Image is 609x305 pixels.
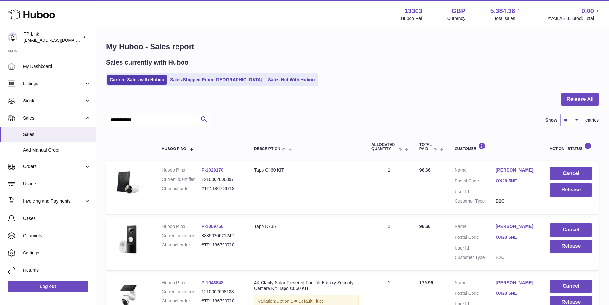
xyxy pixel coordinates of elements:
label: Show [545,117,557,123]
dt: Current identifier [162,233,202,239]
span: Listings [23,81,84,87]
div: Customer [455,142,537,151]
dt: User Id [455,245,496,251]
dd: B2C [496,254,537,261]
span: Sales [23,132,91,138]
span: Orders [23,164,84,170]
dt: Customer Type [455,198,496,204]
a: P-1029170 [201,167,223,173]
span: Huboo P no [162,147,186,151]
span: Total sales [494,15,522,21]
dt: Postal Code [455,290,496,298]
span: Usage [23,181,91,187]
span: Description [254,147,280,151]
dt: Channel order [162,242,202,248]
dt: Customer Type [455,254,496,261]
span: Stock [23,98,84,104]
div: Tapo C460 KIT [254,167,359,173]
button: Release [550,240,592,253]
span: Total paid [419,143,432,151]
a: Sales Not With Huboo [266,75,317,85]
a: OX28 5NE [496,178,537,184]
span: Returns [23,267,91,273]
button: Cancel [550,280,592,293]
div: Currency [447,15,465,21]
span: [EMAIL_ADDRESS][DOMAIN_NAME] [24,37,94,43]
a: P-1009750 [201,224,223,229]
a: [PERSON_NAME] [496,223,537,229]
dt: Huboo P no [162,280,202,286]
dt: Postal Code [455,234,496,242]
img: 133031727278049.jpg [113,223,144,255]
button: Release [550,183,592,197]
h1: My Huboo - Sales report [106,42,599,52]
a: 0.00 AVAILABLE Stock Total [547,7,601,21]
dd: 8885020621242 [201,233,241,239]
a: OX28 5NE [496,290,537,296]
span: Sales [23,115,84,121]
span: Channels [23,233,91,239]
strong: GBP [451,7,465,15]
a: 5,384.36 Total sales [490,7,523,21]
img: gaby.chen@tp-link.com [8,32,17,42]
td: 1 [365,161,413,214]
span: entries [585,117,599,123]
dd: 1210002606097 [201,176,241,182]
span: Cases [23,215,91,221]
span: 96.66 [419,224,431,229]
dt: Channel order [162,298,202,304]
dt: Name [455,280,496,287]
dt: Current identifier [162,176,202,182]
h2: Sales currently with Huboo [106,58,189,67]
a: P-1048848 [201,280,223,285]
div: Action / Status [550,142,592,151]
span: 0.00 [582,7,594,15]
dd: #TP1186799718 [201,242,241,248]
a: OX28 5NE [496,234,537,240]
dt: Name [455,167,496,175]
dt: Huboo P no [162,167,202,173]
dt: User Id [455,189,496,195]
dd: B2C [496,198,537,204]
a: Sales Shipped From [GEOGRAPHIC_DATA] [168,75,264,85]
div: Huboo Ref [401,15,422,21]
span: Invoicing and Payments [23,198,84,204]
dt: Current identifier [162,289,202,295]
span: AVAILABLE Stock Total [547,15,601,21]
span: ALLOCATED Quantity [371,143,397,151]
dd: #TP1186799718 [201,186,241,192]
button: Cancel [550,167,592,180]
div: 4K Clarity Solar-Powered Pan Tilt Battery Security Camera Kit, Tapo C660 KIT [254,280,359,292]
img: 133031744300089.jpg [113,167,144,196]
dt: Name [455,223,496,231]
span: 179.99 [419,280,433,285]
span: 5,384.36 [490,7,515,15]
span: Add Manual Order [23,147,91,153]
dd: #TP1186799718 [201,298,241,304]
strong: 13303 [404,7,422,15]
button: Cancel [550,223,592,237]
span: My Dashboard [23,63,91,69]
div: TP-Link [24,31,81,43]
a: Log out [8,281,88,292]
button: Release All [561,93,599,106]
td: 1 [365,217,413,270]
div: Tapo D235 [254,223,359,229]
a: [PERSON_NAME] [496,280,537,286]
a: [PERSON_NAME] [496,167,537,173]
dt: Channel order [162,186,202,192]
dd: 1210002608138 [201,289,241,295]
span: 96.66 [419,167,431,173]
dt: Postal Code [455,178,496,186]
a: Current Sales with Huboo [107,75,167,85]
dt: Huboo P no [162,223,202,229]
span: Settings [23,250,91,256]
span: Option 1 = Default Title; [276,299,323,304]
